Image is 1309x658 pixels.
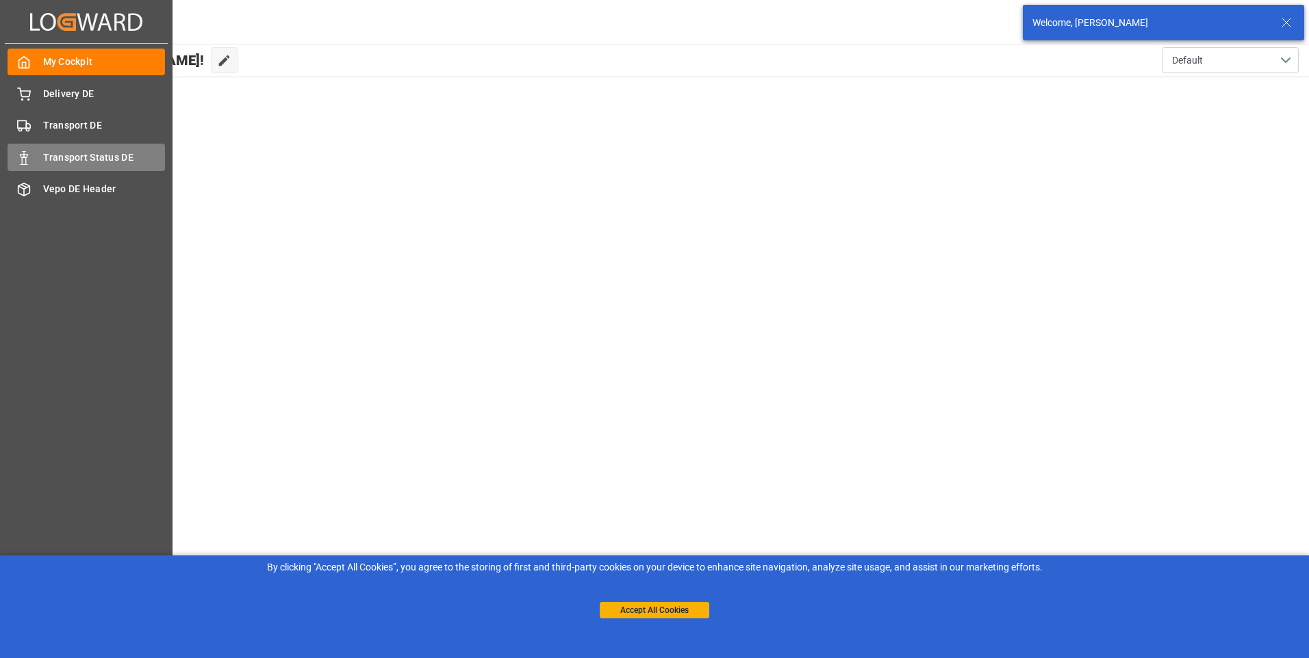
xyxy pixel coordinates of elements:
span: Delivery DE [43,87,166,101]
a: Vepo DE Header [8,176,165,202]
div: By clicking "Accept All Cookies”, you agree to the storing of first and third-party cookies on yo... [10,560,1299,575]
span: Transport DE [43,118,166,133]
span: Default [1172,53,1203,68]
span: My Cockpit [43,55,166,69]
div: Welcome, [PERSON_NAME] [1032,16,1268,30]
span: Transport Status DE [43,150,166,165]
button: Accept All Cookies [600,602,709,618]
a: My Cockpit [8,49,165,75]
a: Transport Status DE [8,144,165,170]
span: Hello [PERSON_NAME]! [57,47,204,73]
a: Delivery DE [8,80,165,107]
button: open menu [1162,47,1299,73]
span: Vepo DE Header [43,182,166,196]
a: Transport DE [8,112,165,139]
